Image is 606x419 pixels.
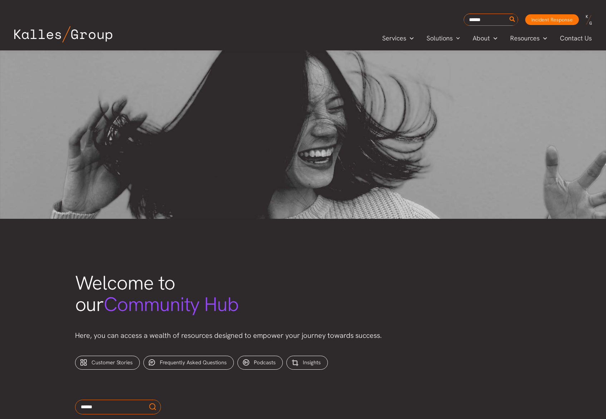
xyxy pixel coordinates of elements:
a: Contact Us [553,33,599,44]
span: Services [382,33,406,44]
span: Menu Toggle [453,33,460,44]
img: Kalles Group [14,26,112,43]
span: Frequently Asked Questions [160,359,227,366]
p: Here, you can access a wealth of resources designed to empower your journey towards success. [75,330,531,341]
a: Incident Response [525,14,579,25]
a: ServicesMenu Toggle [376,33,420,44]
span: Contact Us [560,33,592,44]
nav: Primary Site Navigation [376,32,599,44]
span: Menu Toggle [540,33,547,44]
a: ResourcesMenu Toggle [504,33,553,44]
span: Menu Toggle [490,33,497,44]
span: Customer Stories [92,359,133,366]
span: Insights [303,359,321,366]
button: Search [508,14,517,25]
span: Podcasts [254,359,276,366]
span: Community Hub [104,291,239,317]
span: About [473,33,490,44]
span: Welcome to our [75,270,239,317]
span: Resources [510,33,540,44]
a: SolutionsMenu Toggle [420,33,467,44]
span: Menu Toggle [406,33,414,44]
span: Solutions [427,33,453,44]
a: AboutMenu Toggle [466,33,504,44]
